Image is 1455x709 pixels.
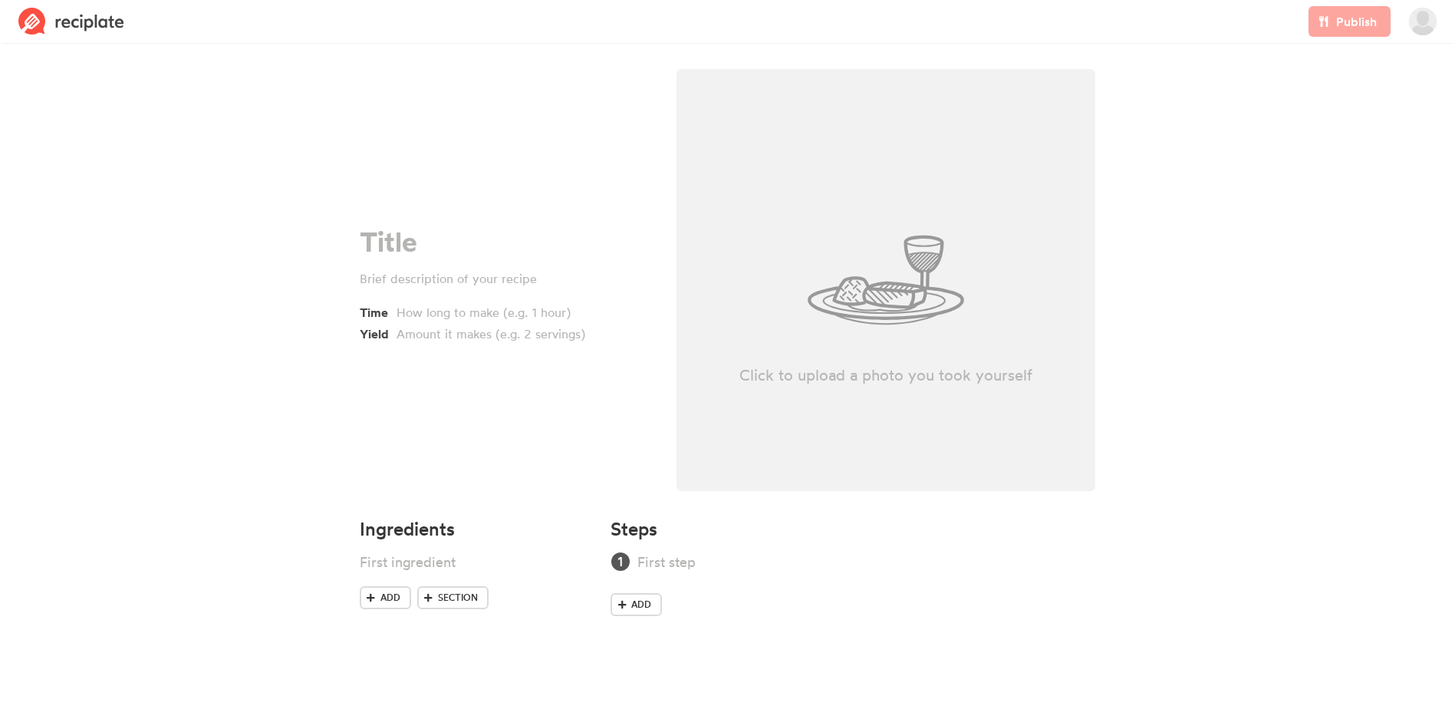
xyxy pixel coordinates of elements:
[360,519,593,539] h4: Ingredients
[438,591,478,605] span: Section
[611,519,657,539] h4: Steps
[360,322,397,343] span: Yield
[380,591,400,605] span: Add
[1409,8,1437,35] img: User's avatar
[631,598,651,612] span: Add
[18,8,124,35] img: Reciplate
[676,364,1096,386] p: Click to upload a photo you took yourself
[360,300,397,322] span: Time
